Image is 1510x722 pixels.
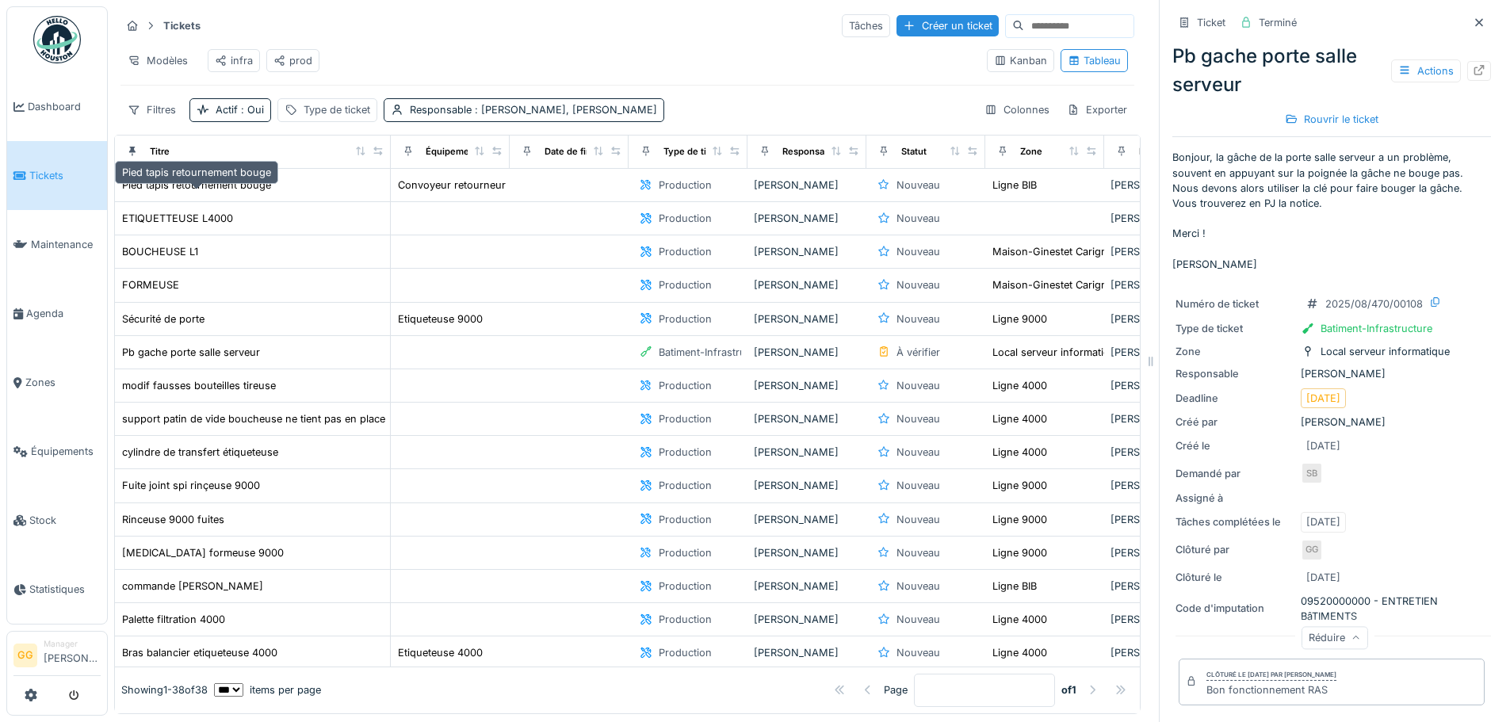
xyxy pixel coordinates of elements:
[44,638,101,672] li: [PERSON_NAME]
[754,178,860,193] div: [PERSON_NAME]
[1325,296,1423,311] div: 2025/08/470/00108
[754,411,860,426] div: [PERSON_NAME]
[992,645,1047,660] div: Ligne 4000
[1111,311,1217,327] div: [PERSON_NAME]
[122,345,260,360] div: Pb gache porte salle serveur
[215,53,253,68] div: infra
[29,168,101,183] span: Tickets
[1111,612,1217,627] div: [PERSON_NAME]
[992,345,1122,360] div: Local serveur informatique
[659,411,712,426] div: Production
[121,682,208,697] div: Showing 1 - 38 of 38
[896,345,940,360] div: À vérifier
[754,478,860,493] div: [PERSON_NAME]
[1172,150,1491,272] p: Bonjour, la gâche de la porte salle serveur a un problème, souvent en appuyant sur la poignée la ...
[1139,145,1196,159] div: Demandé par
[754,545,860,560] div: [PERSON_NAME]
[1111,178,1217,193] div: [PERSON_NAME]
[896,512,940,527] div: Nouveau
[659,545,712,560] div: Production
[1306,570,1340,585] div: [DATE]
[120,98,183,121] div: Filtres
[896,378,940,393] div: Nouveau
[1111,478,1217,493] div: [PERSON_NAME]
[896,579,940,594] div: Nouveau
[659,345,770,360] div: Batiment-Infrastructure
[1321,321,1432,336] div: Batiment-Infrastructure
[304,102,370,117] div: Type de ticket
[122,277,179,292] div: FORMEUSE
[663,145,725,159] div: Type de ticket
[13,638,101,676] a: GG Manager[PERSON_NAME]
[659,211,712,226] div: Production
[1306,514,1340,529] div: [DATE]
[115,161,278,184] div: Pied tapis retournement bouge
[896,244,940,259] div: Nouveau
[754,445,860,460] div: [PERSON_NAME]
[754,378,860,393] div: [PERSON_NAME]
[1176,514,1294,529] div: Tâches complétées le
[122,244,198,259] div: BOUCHEUSE L1
[659,645,712,660] div: Production
[992,612,1047,627] div: Ligne 4000
[1176,344,1294,359] div: Zone
[1206,682,1336,697] div: Bon fonctionnement RAS
[992,378,1047,393] div: Ligne 4000
[659,277,712,292] div: Production
[545,145,625,159] div: Date de fin prévue
[992,244,1119,259] div: Maison-Ginestet Carignan
[659,612,712,627] div: Production
[31,444,101,459] span: Équipements
[13,644,37,667] li: GG
[896,15,999,36] div: Créer un ticket
[754,612,860,627] div: [PERSON_NAME]
[150,145,170,159] div: Titre
[1111,545,1217,560] div: [PERSON_NAME]
[659,579,712,594] div: Production
[7,417,107,486] a: Équipements
[659,445,712,460] div: Production
[782,145,838,159] div: Responsable
[1176,466,1294,481] div: Demandé par
[842,14,890,37] div: Tâches
[1279,109,1385,130] div: Rouvrir le ticket
[273,53,312,68] div: prod
[992,411,1047,426] div: Ligne 4000
[994,53,1047,68] div: Kanban
[1197,15,1225,30] div: Ticket
[896,612,940,627] div: Nouveau
[1306,391,1340,406] div: [DATE]
[1111,645,1217,660] div: [PERSON_NAME]
[896,311,940,327] div: Nouveau
[122,178,271,193] div: Pied tapis retournement bouge
[7,210,107,279] a: Maintenance
[1068,53,1121,68] div: Tableau
[33,16,81,63] img: Badge_color-CXgf-gQk.svg
[896,178,940,193] div: Nouveau
[1111,579,1217,594] div: [PERSON_NAME]
[992,277,1119,292] div: Maison-Ginestet Carignan
[1176,594,1488,624] div: 09520000000 - ENTRETIEN BâTIMENTS
[1301,462,1323,484] div: SB
[896,545,940,560] div: Nouveau
[992,178,1037,193] div: Ligne BIB
[1176,414,1294,430] div: Créé par
[659,244,712,259] div: Production
[754,645,860,660] div: [PERSON_NAME]
[1176,570,1294,585] div: Clôturé le
[426,145,478,159] div: Équipement
[1176,601,1294,616] div: Code d'imputation
[992,478,1047,493] div: Ligne 9000
[1391,59,1461,82] div: Actions
[754,311,860,327] div: [PERSON_NAME]
[659,311,712,327] div: Production
[122,512,224,527] div: Rinceuse 9000 fuites
[1302,626,1368,649] div: Réduire
[992,579,1037,594] div: Ligne BIB
[7,348,107,417] a: Zones
[1176,366,1294,381] div: Responsable
[1176,296,1294,311] div: Numéro de ticket
[1176,366,1488,381] div: [PERSON_NAME]
[216,102,264,117] div: Actif
[28,99,101,114] span: Dashboard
